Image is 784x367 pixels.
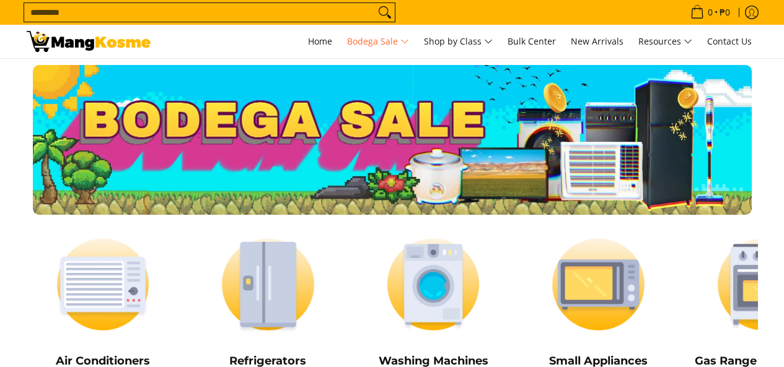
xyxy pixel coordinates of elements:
[308,35,332,47] span: Home
[701,25,758,58] a: Contact Us
[27,31,151,52] img: Bodega Sale l Mang Kosme: Cost-Efficient &amp; Quality Home Appliances
[565,25,630,58] a: New Arrivals
[508,35,556,47] span: Bulk Center
[418,25,499,58] a: Shop by Class
[163,25,758,58] nav: Main Menu
[424,34,493,50] span: Shop by Class
[707,35,752,47] span: Contact Us
[375,3,395,22] button: Search
[522,227,675,342] img: Small Appliances
[638,34,692,50] span: Resources
[302,25,338,58] a: Home
[192,227,345,342] img: Refrigerators
[632,25,698,58] a: Resources
[706,8,715,17] span: 0
[501,25,562,58] a: Bulk Center
[718,8,732,17] span: ₱0
[357,227,510,342] img: Washing Machines
[341,25,415,58] a: Bodega Sale
[571,35,623,47] span: New Arrivals
[687,6,734,19] span: •
[27,227,180,342] img: Air Conditioners
[347,34,409,50] span: Bodega Sale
